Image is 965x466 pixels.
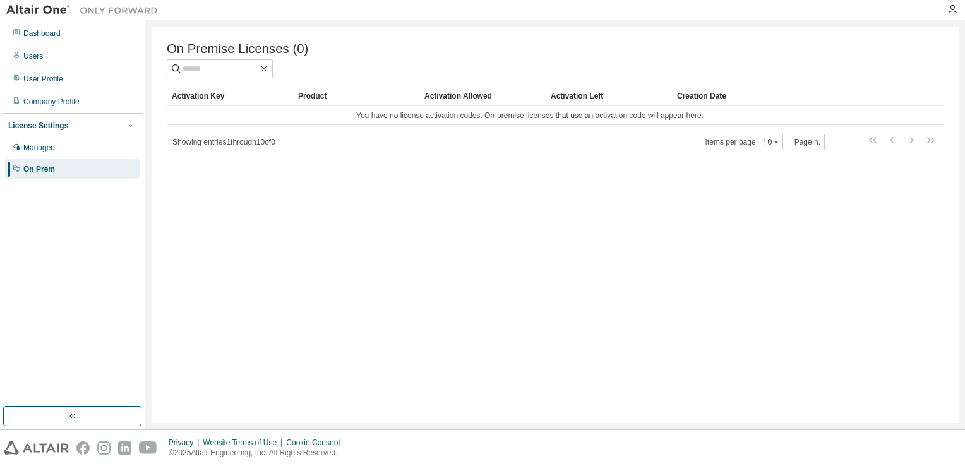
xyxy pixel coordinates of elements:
div: Cookie Consent [286,438,347,448]
td: You have no license activation codes. On-premise licenses that use an activation code will appear... [167,106,893,125]
div: Product [298,86,414,106]
div: License Settings [8,121,68,131]
div: Privacy [169,438,203,448]
img: altair_logo.svg [4,441,69,455]
img: Altair One [6,4,164,16]
div: Managed [23,143,55,153]
div: Dashboard [23,28,61,39]
span: Page n. [794,134,854,150]
div: Activation Left [551,86,667,106]
div: User Profile [23,74,63,84]
img: linkedin.svg [118,441,131,455]
img: facebook.svg [76,441,90,455]
div: Users [23,51,43,61]
span: Items per page [705,134,783,150]
div: On Prem [23,164,55,174]
p: © 2025 Altair Engineering, Inc. All Rights Reserved. [169,448,348,458]
button: 10 [763,137,780,147]
img: instagram.svg [97,441,111,455]
span: On Premise Licenses (0) [167,42,308,56]
span: Showing entries 1 through 10 of 0 [172,138,275,146]
div: Website Terms of Use [203,438,286,448]
div: Company Profile [23,97,80,107]
img: youtube.svg [139,441,157,455]
div: Activation Allowed [424,86,541,106]
div: Creation Date [677,86,888,106]
div: Activation Key [172,86,288,106]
